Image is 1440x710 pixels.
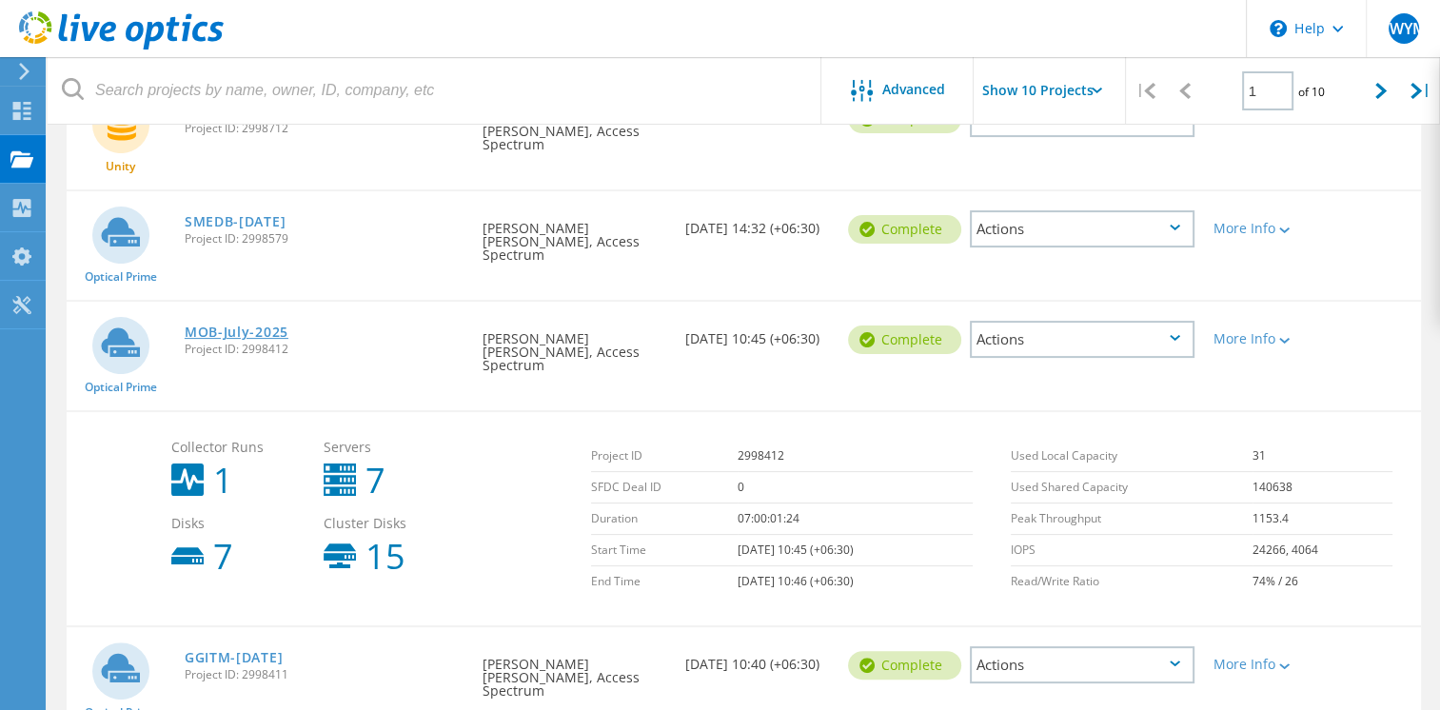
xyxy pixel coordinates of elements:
[171,517,305,530] span: Disks
[738,566,973,598] td: [DATE] 10:46 (+06:30)
[738,535,973,566] td: [DATE] 10:45 (+06:30)
[19,40,224,53] a: Live Optics Dashboard
[1253,535,1392,566] td: 24266, 4064
[676,191,838,254] div: [DATE] 14:32 (+06:30)
[1011,472,1253,503] td: Used Shared Capacity
[324,517,457,530] span: Cluster Disks
[185,669,464,680] span: Project ID: 2998411
[1270,20,1287,37] svg: \n
[1253,441,1392,472] td: 31
[1253,503,1392,535] td: 1153.4
[591,503,738,535] td: Duration
[591,472,738,503] td: SFDC Deal ID
[473,302,676,391] div: [PERSON_NAME] [PERSON_NAME], Access Spectrum
[185,344,464,355] span: Project ID: 2998412
[1011,441,1253,472] td: Used Local Capacity
[1253,566,1392,598] td: 74% / 26
[365,540,405,574] b: 15
[48,57,822,124] input: Search projects by name, owner, ID, company, etc
[213,463,233,498] b: 1
[970,646,1194,683] div: Actions
[970,210,1194,247] div: Actions
[171,441,305,454] span: Collector Runs
[1401,57,1440,125] div: |
[882,83,945,96] span: Advanced
[185,215,286,228] a: SMEDB-[DATE]
[1011,566,1253,598] td: Read/Write Ratio
[85,271,157,283] span: Optical Prime
[676,302,838,365] div: [DATE] 10:45 (+06:30)
[85,382,157,393] span: Optical Prime
[591,535,738,566] td: Start Time
[1380,21,1427,36] span: SWYM
[185,233,464,245] span: Project ID: 2998579
[738,503,973,535] td: 07:00:01:24
[738,441,973,472] td: 2998412
[1126,57,1165,125] div: |
[213,540,233,574] b: 7
[591,441,738,472] td: Project ID
[365,463,385,498] b: 7
[970,321,1194,358] div: Actions
[1253,472,1392,503] td: 140638
[1213,658,1303,671] div: More Info
[473,191,676,281] div: [PERSON_NAME] [PERSON_NAME], Access Spectrum
[185,651,283,664] a: GGITM-[DATE]
[1213,222,1303,235] div: More Info
[738,472,973,503] td: 0
[848,215,961,244] div: Complete
[1011,535,1253,566] td: IOPS
[848,651,961,680] div: Complete
[591,566,738,598] td: End Time
[185,123,464,134] span: Project ID: 2998712
[1298,84,1325,100] span: of 10
[1213,332,1303,345] div: More Info
[185,325,288,339] a: MOB-July-2025
[848,325,961,354] div: Complete
[1011,503,1253,535] td: Peak Throughput
[676,627,838,690] div: [DATE] 10:40 (+06:30)
[106,161,135,172] span: Unity
[324,441,457,454] span: Servers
